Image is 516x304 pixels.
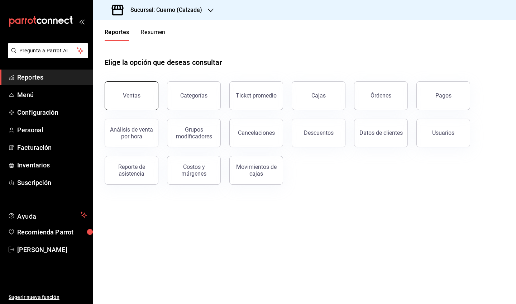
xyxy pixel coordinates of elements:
[238,129,275,136] div: Cancelaciones
[311,92,326,99] div: Cajas
[354,119,408,147] button: Datos de clientes
[105,57,222,68] h1: Elige la opción que deseas consultar
[229,119,283,147] button: Cancelaciones
[105,81,158,110] button: Ventas
[109,163,154,177] div: Reporte de asistencia
[17,143,87,152] span: Facturación
[141,29,166,41] button: Resumen
[236,92,277,99] div: Ticket promedio
[432,129,454,136] div: Usuarios
[416,119,470,147] button: Usuarios
[9,294,87,301] span: Sugerir nueva función
[17,90,87,100] span: Menú
[359,129,403,136] div: Datos de clientes
[371,92,391,99] div: Órdenes
[105,29,166,41] div: navigation tabs
[123,92,140,99] div: Ventas
[234,163,278,177] div: Movimientos de cajas
[105,119,158,147] button: Análisis de venta por hora
[172,126,216,140] div: Grupos modificadores
[354,81,408,110] button: Órdenes
[180,92,207,99] div: Categorías
[416,81,470,110] button: Pagos
[17,227,87,237] span: Recomienda Parrot
[167,81,221,110] button: Categorías
[435,92,451,99] div: Pagos
[8,43,88,58] button: Pregunta a Parrot AI
[229,156,283,185] button: Movimientos de cajas
[17,108,87,117] span: Configuración
[17,160,87,170] span: Inventarios
[17,211,78,219] span: Ayuda
[105,29,129,41] button: Reportes
[304,129,334,136] div: Descuentos
[19,47,77,54] span: Pregunta a Parrot AI
[167,156,221,185] button: Costos y márgenes
[5,52,88,60] a: Pregunta a Parrot AI
[17,72,87,82] span: Reportes
[172,163,216,177] div: Costos y márgenes
[105,156,158,185] button: Reporte de asistencia
[17,178,87,187] span: Suscripción
[167,119,221,147] button: Grupos modificadores
[109,126,154,140] div: Análisis de venta por hora
[229,81,283,110] button: Ticket promedio
[292,81,345,110] button: Cajas
[79,19,85,24] button: open_drawer_menu
[17,245,87,255] span: [PERSON_NAME]
[292,119,345,147] button: Descuentos
[17,125,87,135] span: Personal
[125,6,202,14] h3: Sucursal: Cuerno (Calzada)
